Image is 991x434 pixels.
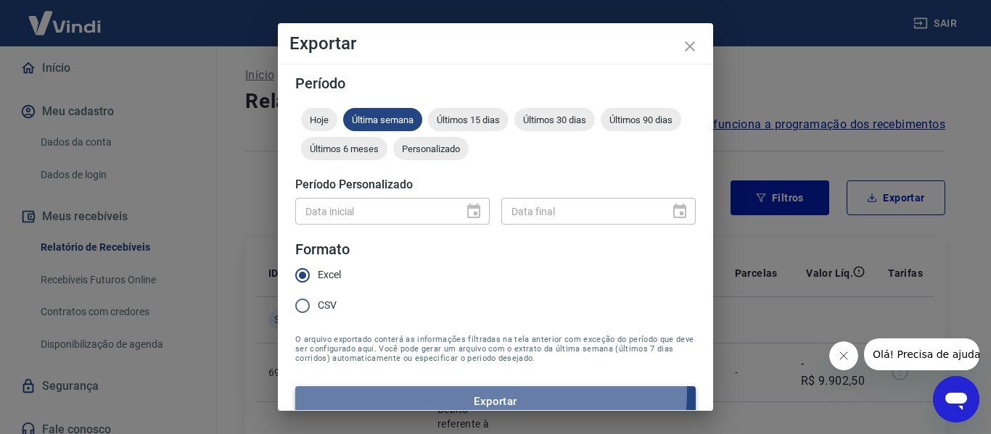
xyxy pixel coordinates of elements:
button: close [673,29,707,64]
div: Últimos 90 dias [601,108,681,131]
h5: Período Personalizado [295,178,696,192]
span: Excel [318,267,341,283]
span: Hoje [301,114,337,125]
div: Hoje [301,108,337,131]
div: Últimos 6 meses [301,137,387,160]
div: Últimos 30 dias [514,108,595,131]
iframe: Botão para abrir a janela de mensagens [933,376,979,422]
span: Personalizado [393,143,469,154]
button: Exportar [295,386,696,417]
span: Última semana [343,114,422,125]
input: DD/MM/YYYY [295,198,453,225]
span: Últimos 6 meses [301,143,387,154]
iframe: Mensagem da empresa [864,338,979,370]
span: O arquivo exportado conterá as informações filtradas na tela anterior com exceção do período que ... [295,335,696,363]
div: Última semana [343,108,422,131]
div: Últimos 15 dias [428,108,509,131]
input: DD/MM/YYYY [501,198,659,225]
h4: Exportar [289,35,702,52]
iframe: Fechar mensagem [829,341,858,370]
span: Olá! Precisa de ajuda? [9,10,122,22]
span: CSV [318,298,337,313]
div: Personalizado [393,137,469,160]
span: Últimos 30 dias [514,114,595,125]
span: Últimos 90 dias [601,114,681,125]
span: Últimos 15 dias [428,114,509,125]
legend: Formato [295,239,350,260]
h5: Período [295,76,696,91]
